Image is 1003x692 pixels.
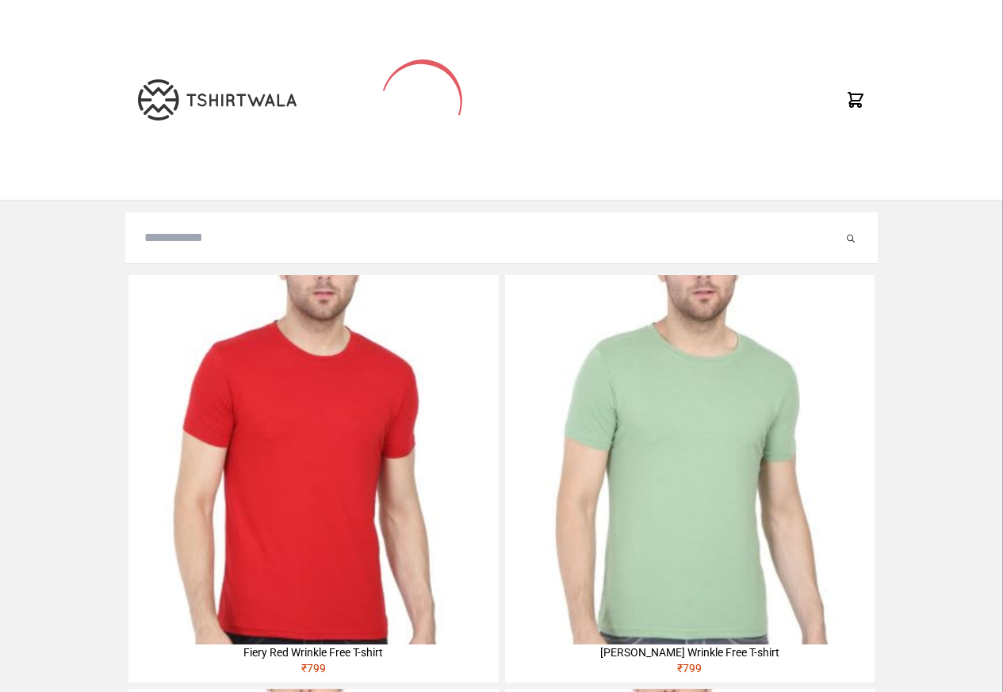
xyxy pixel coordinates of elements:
[505,275,875,682] a: [PERSON_NAME] Wrinkle Free T-shirt₹799
[128,275,498,682] a: Fiery Red Wrinkle Free T-shirt₹799
[505,275,875,644] img: 4M6A2211-320x320.jpg
[505,660,875,682] div: ₹ 799
[843,228,859,247] button: Submit your search query.
[138,79,297,120] img: TW-LOGO-400-104.png
[128,644,498,660] div: Fiery Red Wrinkle Free T-shirt
[128,275,498,644] img: 4M6A2225-320x320.jpg
[505,644,875,660] div: [PERSON_NAME] Wrinkle Free T-shirt
[128,660,498,682] div: ₹ 799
